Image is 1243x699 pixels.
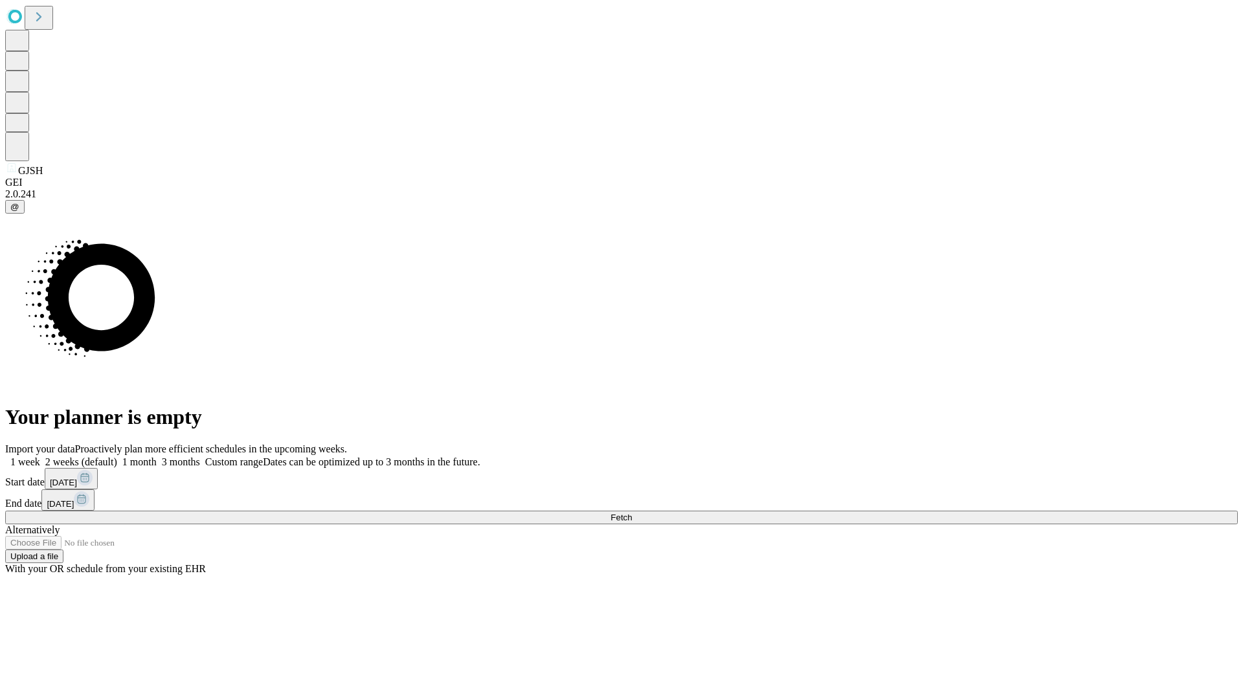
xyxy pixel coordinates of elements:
span: Proactively plan more efficient schedules in the upcoming weeks. [75,443,347,454]
div: Start date [5,468,1238,489]
div: GEI [5,177,1238,188]
span: [DATE] [50,478,77,487]
span: [DATE] [47,499,74,509]
span: 2 weeks (default) [45,456,117,467]
div: End date [5,489,1238,511]
span: With your OR schedule from your existing EHR [5,563,206,574]
button: Upload a file [5,549,63,563]
span: Alternatively [5,524,60,535]
span: Fetch [610,513,632,522]
span: GJSH [18,165,43,176]
span: 3 months [162,456,200,467]
span: @ [10,202,19,212]
h1: Your planner is empty [5,405,1238,429]
div: 2.0.241 [5,188,1238,200]
span: 1 week [10,456,40,467]
span: 1 month [122,456,157,467]
span: Dates can be optimized up to 3 months in the future. [263,456,480,467]
span: Custom range [205,456,263,467]
button: @ [5,200,25,214]
span: Import your data [5,443,75,454]
button: Fetch [5,511,1238,524]
button: [DATE] [45,468,98,489]
button: [DATE] [41,489,95,511]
